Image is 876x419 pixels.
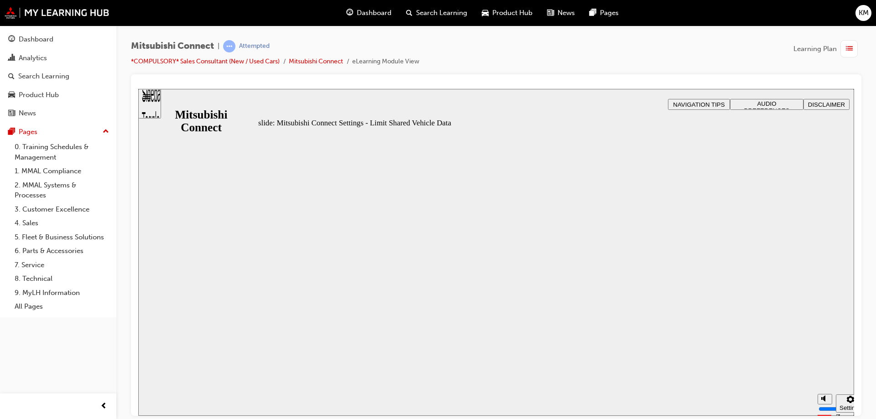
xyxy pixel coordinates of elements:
span: car-icon [8,91,15,99]
a: 0. Training Schedules & Management [11,140,113,164]
span: guage-icon [8,36,15,44]
a: 1. MMAL Compliance [11,164,113,178]
span: search-icon [8,72,15,81]
span: Dashboard [357,8,391,18]
span: NAVIGATION TIPS [535,12,586,19]
a: Mitsubishi Connect [289,57,343,65]
span: list-icon [846,43,853,55]
div: News [19,108,36,119]
span: news-icon [547,7,554,19]
button: AUDIO PREFERENCES [592,10,665,21]
div: Pages [19,127,37,137]
span: Mitsubishi Connect [131,41,214,52]
span: KM [859,8,869,18]
span: Search Learning [416,8,467,18]
button: Mute (Ctrl+Alt+M) [679,305,694,316]
span: learningRecordVerb_ATTEMPT-icon [223,40,235,52]
div: Settings [701,316,723,322]
button: Pages [4,124,113,140]
span: Product Hub [492,8,532,18]
span: DISCLAIMER [670,12,707,19]
div: Product Hub [19,90,59,100]
a: news-iconNews [540,4,582,22]
span: | [218,41,219,52]
a: All Pages [11,300,113,314]
img: mmal [5,7,109,19]
div: misc controls [675,297,711,327]
span: pages-icon [589,7,596,19]
a: 8. Technical [11,272,113,286]
a: 5. Fleet & Business Solutions [11,230,113,244]
a: *COMPULSORY* Sales Consultant (New / Used Cars) [131,57,280,65]
span: guage-icon [346,7,353,19]
span: prev-icon [100,401,107,412]
div: Attempted [239,42,270,51]
a: 9. MyLH Information [11,286,113,300]
a: Analytics [4,50,113,67]
div: Search Learning [18,71,69,82]
a: 2. MMAL Systems & Processes [11,178,113,202]
button: NAVIGATION TIPS [530,10,592,21]
button: DISCLAIMER [665,10,711,21]
a: 3. Customer Excellence [11,202,113,217]
a: car-iconProduct Hub [474,4,540,22]
span: news-icon [8,109,15,118]
span: AUDIO PREFERENCES [606,11,652,25]
span: car-icon [482,7,489,19]
a: Dashboard [4,31,113,48]
label: Zoom to fit [698,324,716,351]
a: search-iconSearch Learning [399,4,474,22]
a: 4. Sales [11,216,113,230]
div: Dashboard [19,34,53,45]
input: volume [680,316,739,324]
a: Product Hub [4,87,113,103]
div: Analytics [19,53,47,63]
span: chart-icon [8,54,15,62]
a: 6. Parts & Accessories [11,244,113,258]
button: KM [855,5,871,21]
span: Pages [600,8,619,18]
span: search-icon [406,7,412,19]
span: up-icon [103,126,109,138]
li: eLearning Module View [352,57,419,67]
a: News [4,105,113,122]
span: pages-icon [8,128,15,136]
a: pages-iconPages [582,4,626,22]
span: News [558,8,575,18]
a: Search Learning [4,68,113,85]
span: Learning Plan [793,44,837,54]
a: guage-iconDashboard [339,4,399,22]
button: Settings [698,305,727,324]
a: 7. Service [11,258,113,272]
button: Learning Plan [793,40,861,57]
button: DashboardAnalyticsSearch LearningProduct HubNews [4,29,113,124]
